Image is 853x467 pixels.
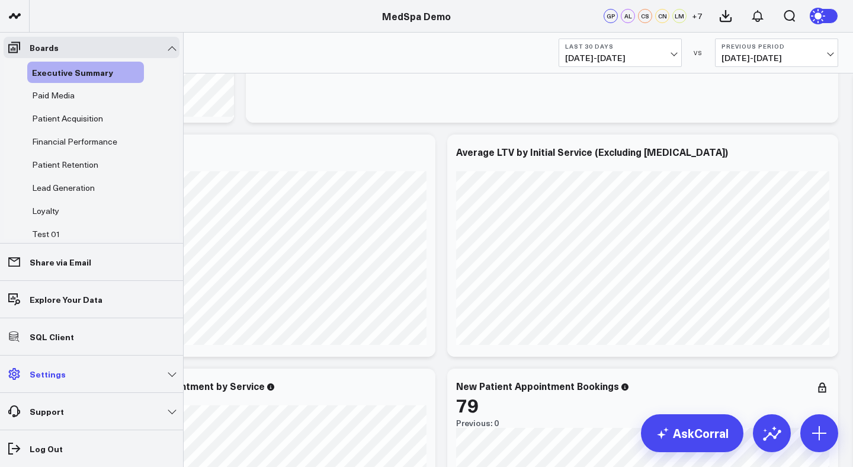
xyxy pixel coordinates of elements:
span: Patient Retention [32,159,98,170]
p: Settings [30,369,66,379]
a: Log Out [4,438,179,459]
a: Executive Summary [32,68,113,77]
span: Loyalty [32,205,59,216]
p: Support [30,407,64,416]
p: Share via Email [30,257,91,267]
div: CN [655,9,669,23]
a: Lead Generation [32,183,95,193]
a: SQL Client [4,326,179,347]
div: New Patient Appointment Bookings [456,379,619,392]
span: Financial Performance [32,136,117,147]
div: CS [638,9,652,23]
a: Patient Retention [32,160,98,169]
p: Boards [30,43,59,52]
span: Executive Summary [32,66,113,78]
p: SQL Client [30,332,74,341]
a: Paid Media [32,91,75,100]
p: Explore Your Data [30,295,102,304]
button: Previous Period[DATE]-[DATE] [715,39,838,67]
div: AL [621,9,635,23]
span: Patient Acquisition [32,113,103,124]
div: Previous: 0 [456,418,829,428]
div: LM [672,9,687,23]
div: 79 [456,394,479,415]
b: Last 30 Days [565,43,675,50]
span: + 7 [692,12,702,20]
span: [DATE] - [DATE] [721,53,832,63]
span: Paid Media [32,89,75,101]
button: Last 30 Days[DATE]-[DATE] [559,39,682,67]
a: Patient Acquisition [32,114,103,123]
div: GP [604,9,618,23]
button: +7 [690,9,704,23]
p: Log Out [30,444,63,453]
a: Financial Performance [32,137,117,146]
a: AskCorral [641,414,743,452]
span: Lead Generation [32,182,95,193]
a: MedSpa Demo [382,9,451,23]
div: Average LTV by Initial Service (Excluding [MEDICAL_DATA]) [456,145,728,158]
span: [DATE] - [DATE] [565,53,675,63]
a: Loyalty [32,206,59,216]
div: VS [688,49,709,56]
a: Test 01 [32,229,60,239]
b: Previous Period [721,43,832,50]
span: Test 01 [32,228,60,239]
